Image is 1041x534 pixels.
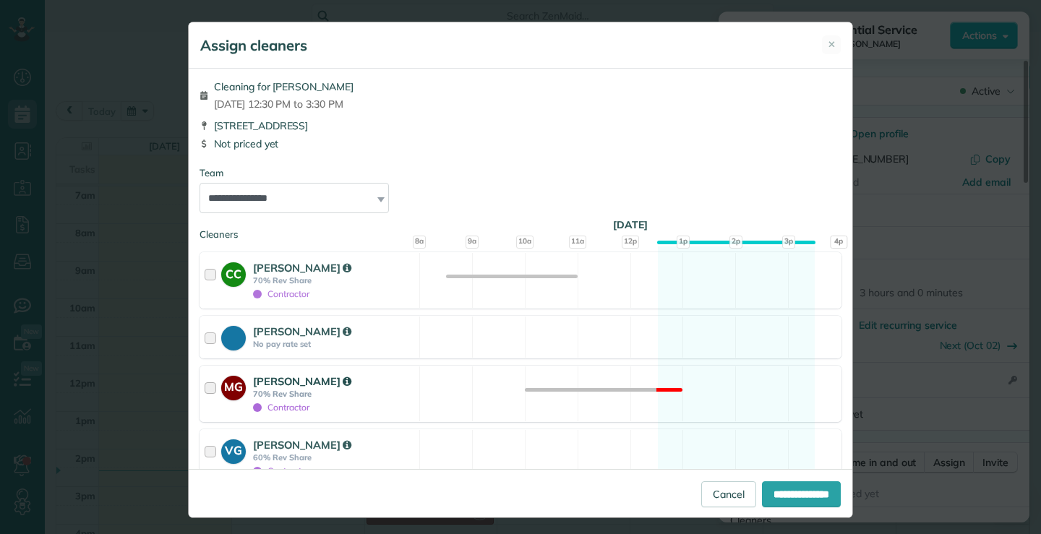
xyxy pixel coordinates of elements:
div: Not priced yet [200,137,841,151]
h5: Assign cleaners [200,35,307,56]
span: Contractor [253,402,309,413]
strong: MG [221,376,246,396]
a: Cancel [701,481,756,507]
span: [DATE] 12:30 PM to 3:30 PM [214,97,354,111]
strong: VG [221,439,246,460]
strong: CC [221,262,246,283]
span: Contractor [253,288,309,299]
div: Cleaners [200,228,841,232]
strong: [PERSON_NAME] [253,261,351,275]
span: Cleaning for [PERSON_NAME] [214,79,354,94]
strong: 70% Rev Share [253,275,415,285]
span: Contractor [253,465,309,476]
strong: [PERSON_NAME] [253,438,351,452]
strong: [PERSON_NAME] [253,324,351,338]
div: [STREET_ADDRESS] [200,119,841,133]
span: ✕ [828,38,836,51]
strong: 70% Rev Share [253,389,415,399]
strong: [PERSON_NAME] [253,374,351,388]
strong: 60% Rev Share [253,452,415,462]
strong: No pay rate set [253,339,415,349]
div: Team [200,166,841,180]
